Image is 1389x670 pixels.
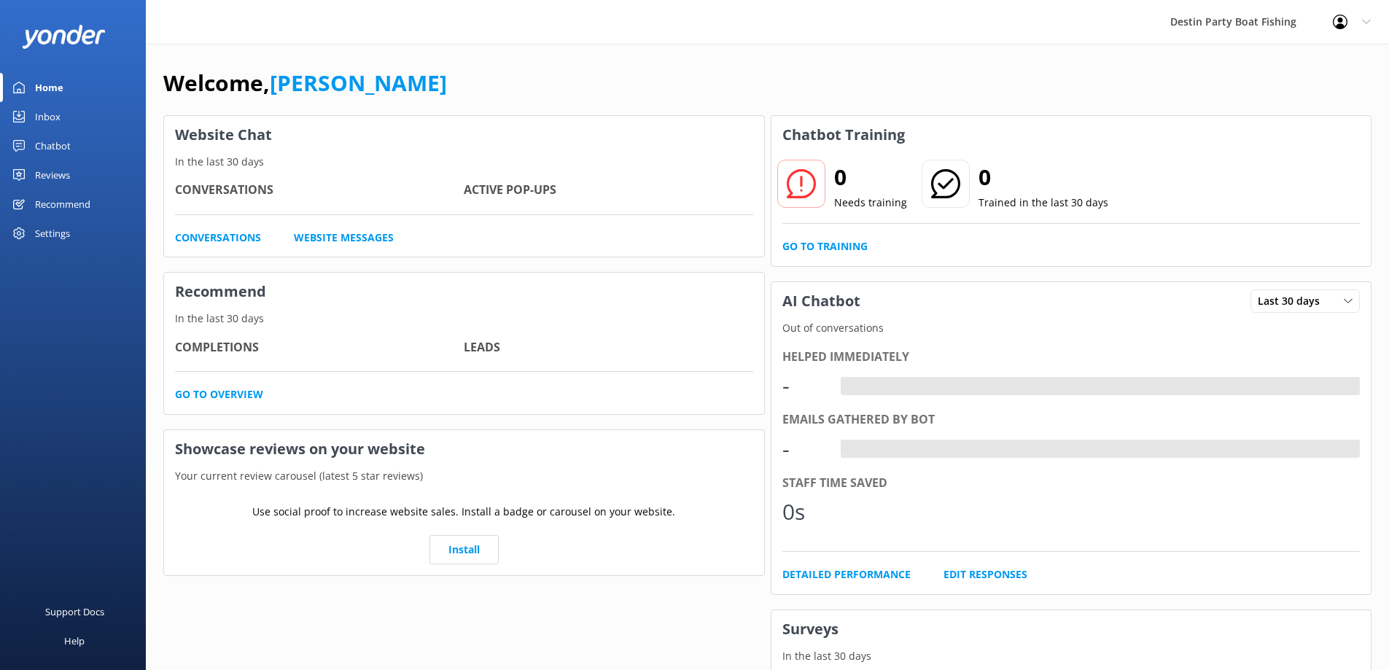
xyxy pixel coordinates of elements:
[782,368,826,403] div: -
[164,116,764,154] h3: Website Chat
[164,468,764,484] p: Your current review carousel (latest 5 star reviews)
[771,282,871,320] h3: AI Chatbot
[252,504,675,520] p: Use social proof to increase website sales. Install a badge or carousel on your website.
[782,348,1361,367] div: Helped immediately
[22,25,106,49] img: yonder-white-logo.png
[429,535,499,564] a: Install
[45,597,104,626] div: Support Docs
[35,73,63,102] div: Home
[35,131,71,160] div: Chatbot
[464,181,752,200] h4: Active Pop-ups
[175,386,263,402] a: Go to overview
[943,566,1027,583] a: Edit Responses
[771,320,1372,336] p: Out of conversations
[164,154,764,170] p: In the last 30 days
[1258,293,1328,309] span: Last 30 days
[175,338,464,357] h4: Completions
[771,116,916,154] h3: Chatbot Training
[164,430,764,468] h3: Showcase reviews on your website
[841,440,852,459] div: -
[782,238,868,254] a: Go to Training
[164,273,764,311] h3: Recommend
[270,68,447,98] a: [PERSON_NAME]
[464,338,752,357] h4: Leads
[175,181,464,200] h4: Conversations
[782,494,826,529] div: 0s
[834,160,907,195] h2: 0
[164,311,764,327] p: In the last 30 days
[782,410,1361,429] div: Emails gathered by bot
[834,195,907,211] p: Needs training
[841,377,852,396] div: -
[163,66,447,101] h1: Welcome,
[35,219,70,248] div: Settings
[978,195,1108,211] p: Trained in the last 30 days
[64,626,85,655] div: Help
[35,190,90,219] div: Recommend
[978,160,1108,195] h2: 0
[35,102,61,131] div: Inbox
[782,566,911,583] a: Detailed Performance
[771,648,1372,664] p: In the last 30 days
[771,610,1372,648] h3: Surveys
[782,432,826,467] div: -
[35,160,70,190] div: Reviews
[782,474,1361,493] div: Staff time saved
[294,230,394,246] a: Website Messages
[175,230,261,246] a: Conversations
